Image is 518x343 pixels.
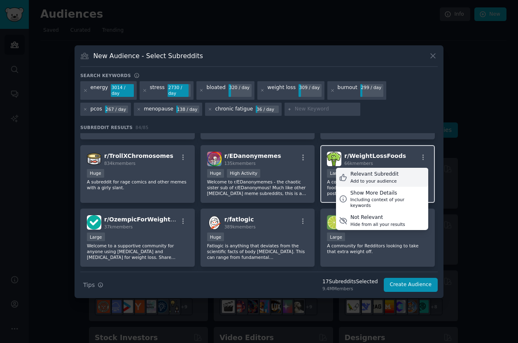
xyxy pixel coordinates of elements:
span: Tips [83,281,95,289]
div: 299 / day [360,84,383,92]
div: menopause [144,106,173,113]
img: OzempicForWeightLoss [87,215,101,230]
p: Fatlogic is anything that deviates from the scientific facts of body [MEDICAL_DATA]. This can ran... [207,243,308,260]
div: High Activity [227,169,260,178]
p: A community to discuss and share weight loss foods. Please read the rules to ensure your post is ... [327,179,428,196]
div: 138 / day [176,106,199,113]
span: 84 / 85 [135,125,149,130]
span: r/ fatlogic [224,216,254,223]
span: 135k members [224,161,256,166]
div: chronic fatigue [215,106,253,113]
div: Relevant Subreddit [350,171,399,178]
p: Welcome to r/EDanonymemes - the chaotic sister sub of r/EDanonymous! Much like other [MEDICAL_DAT... [207,179,308,196]
div: Large [327,233,345,241]
span: 37k members [104,224,133,229]
p: Welcome to a supportive community for anyone using [MEDICAL_DATA] and [MEDICAL_DATA] for weight l... [87,243,188,260]
div: Not Relevant [350,214,405,221]
div: 3014 / day [111,84,134,97]
div: Huge [87,169,104,178]
p: A community for Redditors looking to take that extra weight off. [327,243,428,254]
span: 389k members [224,224,256,229]
div: 9.4M Members [322,286,378,291]
div: 2730 / day [168,84,191,97]
div: Hide from all your results [350,221,405,227]
div: weight loss [267,84,296,97]
span: r/ OzempicForWeightLoss [104,216,185,223]
div: Large [87,233,105,241]
div: Huge [207,169,224,178]
div: 309 / day [299,84,322,92]
div: 320 / day [229,84,252,92]
span: 834k members [104,161,135,166]
button: Create Audience [384,278,438,292]
h3: Search keywords [80,73,131,78]
input: New Keyword [295,106,357,113]
div: pcos [91,106,102,113]
div: energy [91,84,108,97]
div: 17 Subreddit s Selected [322,278,378,286]
span: 66k members [344,161,373,166]
img: HealthyWeightLoss [327,215,341,230]
div: Show More Details [350,190,425,197]
div: stress [150,84,165,97]
div: Add to your audience [350,178,399,184]
span: r/ WeightLossFoods [344,153,406,159]
span: r/ TrollXChromosomes [104,153,173,159]
button: Tips [80,278,106,292]
img: EDanonymemes [207,152,222,166]
img: TrollXChromosomes [87,152,101,166]
div: burnout [338,84,357,97]
img: fatlogic [207,215,222,230]
div: Large [327,169,345,178]
div: 267 / day [105,106,128,113]
div: 36 / day [256,106,279,113]
span: Subreddit Results [80,125,133,130]
div: Huge [207,233,224,241]
span: r/ EDanonymemes [224,153,281,159]
div: Including context of your keywords [350,197,425,208]
p: A subreddit for rage comics and other memes with a girly slant. [87,179,188,190]
div: bloated [206,84,225,97]
img: WeightLossFoods [327,152,341,166]
h3: New Audience - Select Subreddits [93,52,203,60]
